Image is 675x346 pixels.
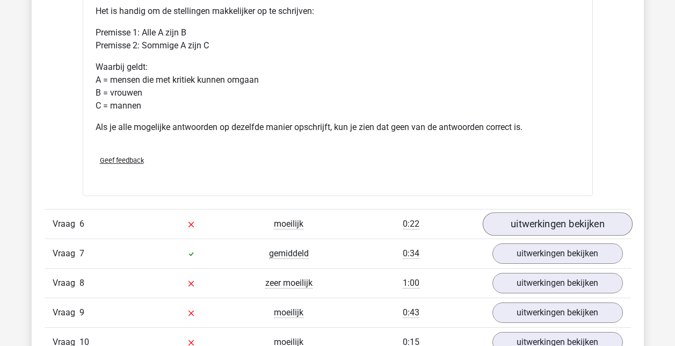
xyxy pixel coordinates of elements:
span: 9 [79,307,84,318]
span: gemiddeld [269,248,309,259]
span: 8 [79,278,84,288]
span: Vraag [53,218,79,230]
span: Vraag [53,277,79,290]
span: Vraag [53,247,79,260]
span: zeer moeilijk [265,278,313,289]
span: moeilijk [274,219,303,229]
a: uitwerkingen bekijken [492,243,623,264]
p: Als je alle mogelijke antwoorden op dezelfde manier opschrijft, kun je zien dat geen van de antwo... [96,121,580,134]
p: Waarbij geldt: A = mensen die met kritiek kunnen omgaan B = vrouwen C = mannen [96,61,580,112]
a: uitwerkingen bekijken [492,273,623,293]
a: uitwerkingen bekijken [482,212,632,236]
span: 0:22 [403,219,419,229]
span: Geef feedback [100,156,144,164]
p: Het is handig om de stellingen makkelijker op te schrijven: [96,5,580,18]
span: moeilijk [274,307,303,318]
span: 1:00 [403,278,419,289]
span: 0:34 [403,248,419,259]
span: 0:43 [403,307,419,318]
span: Vraag [53,306,79,319]
span: 7 [79,248,84,258]
a: uitwerkingen bekijken [492,302,623,323]
p: Premisse 1: Alle A zijn B Premisse 2: Sommige A zijn C [96,26,580,52]
span: 6 [79,219,84,229]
